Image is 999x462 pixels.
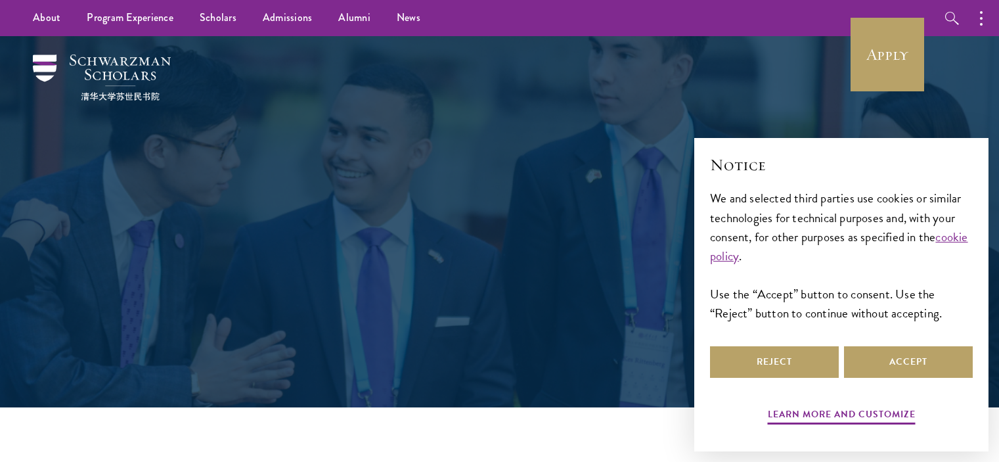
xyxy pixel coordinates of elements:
[710,189,973,322] div: We and selected third parties use cookies or similar technologies for technical purposes and, wit...
[710,346,839,378] button: Reject
[768,406,916,427] button: Learn more and customize
[710,227,968,266] a: cookie policy
[844,346,973,378] button: Accept
[33,55,171,101] img: Schwarzman Scholars
[710,154,973,176] h2: Notice
[851,18,924,91] a: Apply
